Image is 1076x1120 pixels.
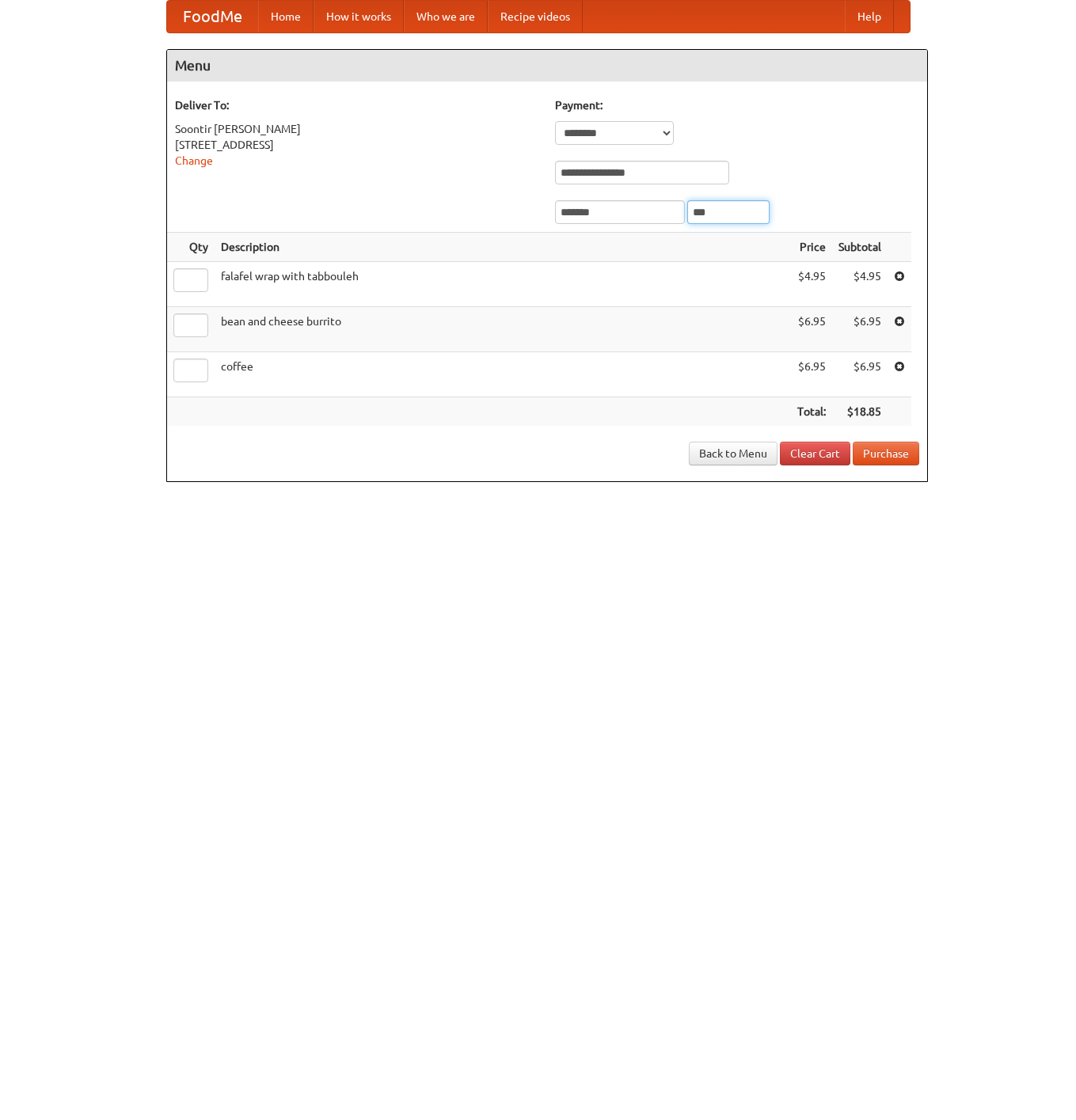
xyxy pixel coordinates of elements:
td: $4.95 [791,262,832,307]
h5: Payment: [555,97,919,113]
th: Qty [167,233,215,262]
a: Recipe videos [488,1,583,32]
div: Soontir [PERSON_NAME] [175,121,539,137]
td: $6.95 [791,352,832,397]
td: bean and cheese burrito [215,307,791,352]
td: falafel wrap with tabbouleh [215,262,791,307]
td: $6.95 [832,307,888,352]
button: Purchase [853,442,919,465]
td: $4.95 [832,262,888,307]
h4: Menu [167,50,927,82]
th: Description [215,233,791,262]
a: How it works [314,1,404,32]
td: $6.95 [832,352,888,397]
td: $6.95 [791,307,832,352]
th: Price [791,233,832,262]
th: $18.85 [832,397,888,427]
a: Clear Cart [780,442,850,465]
a: Who we are [404,1,488,32]
th: Total: [791,397,832,427]
a: Home [258,1,314,32]
h5: Deliver To: [175,97,539,113]
td: coffee [215,352,791,397]
div: [STREET_ADDRESS] [175,137,539,153]
th: Subtotal [832,233,888,262]
a: Change [175,154,213,167]
a: FoodMe [167,1,258,32]
a: Help [845,1,894,32]
a: Back to Menu [689,442,778,465]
